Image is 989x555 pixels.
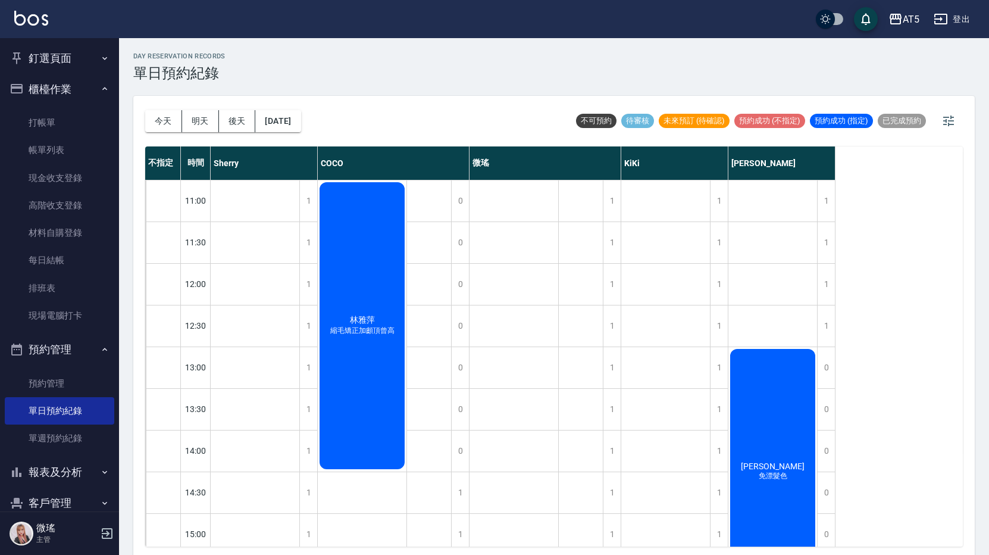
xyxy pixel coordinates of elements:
[211,146,318,180] div: Sherry
[710,347,728,388] div: 1
[451,222,469,263] div: 0
[36,522,97,534] h5: 微瑤
[5,136,114,164] a: 帳單列表
[451,472,469,513] div: 1
[710,180,728,222] div: 1
[817,305,835,347] div: 1
[878,116,926,126] span: 已完成預約
[5,302,114,329] a: 現場電腦打卡
[603,431,621,472] div: 1
[181,222,211,263] div: 11:30
[451,389,469,430] div: 0
[603,514,621,555] div: 1
[5,334,114,365] button: 預約管理
[451,514,469,555] div: 1
[5,370,114,397] a: 預約管理
[854,7,878,31] button: save
[451,305,469,347] div: 0
[817,389,835,430] div: 0
[348,315,377,326] span: 林雅萍
[5,425,114,452] a: 單週預約紀錄
[929,8,975,30] button: 登出
[133,65,226,82] h3: 單日預約紀錄
[734,116,805,126] span: 預約成功 (不指定)
[710,514,728,555] div: 1
[817,264,835,305] div: 1
[817,514,835,555] div: 0
[451,264,469,305] div: 0
[299,347,317,388] div: 1
[299,222,317,263] div: 1
[603,264,621,305] div: 1
[299,305,317,347] div: 1
[318,146,470,180] div: COCO
[710,222,728,263] div: 1
[603,222,621,263] div: 1
[299,514,317,555] div: 1
[133,52,226,60] h2: day Reservation records
[181,347,211,388] div: 13:00
[299,472,317,513] div: 1
[10,522,33,545] img: Person
[181,388,211,430] div: 13:30
[219,110,256,132] button: 後天
[5,247,114,274] a: 每日結帳
[621,116,654,126] span: 待審核
[5,109,114,136] a: 打帳單
[299,264,317,305] div: 1
[181,180,211,222] div: 11:00
[299,180,317,222] div: 1
[710,389,728,430] div: 1
[576,116,616,126] span: 不可預約
[817,431,835,472] div: 0
[603,389,621,430] div: 1
[14,11,48,26] img: Logo
[5,457,114,488] button: 報表及分析
[603,347,621,388] div: 1
[884,7,924,32] button: AT5
[145,146,181,180] div: 不指定
[710,305,728,347] div: 1
[181,513,211,555] div: 15:00
[299,431,317,472] div: 1
[603,180,621,222] div: 1
[817,472,835,513] div: 0
[5,192,114,219] a: 高階收支登錄
[728,146,835,180] div: [PERSON_NAME]
[181,305,211,347] div: 12:30
[145,110,182,132] button: 今天
[451,180,469,222] div: 0
[903,12,919,27] div: AT5
[621,146,728,180] div: KiKi
[817,180,835,222] div: 1
[181,472,211,513] div: 14:30
[817,222,835,263] div: 1
[810,116,873,126] span: 預約成功 (指定)
[470,146,621,180] div: 微瑤
[5,397,114,425] a: 單日預約紀錄
[182,110,219,132] button: 明天
[451,347,469,388] div: 0
[299,389,317,430] div: 1
[5,74,114,105] button: 櫃檯作業
[181,146,211,180] div: 時間
[451,431,469,472] div: 0
[5,164,114,192] a: 現金收支登錄
[603,305,621,347] div: 1
[738,462,807,471] span: [PERSON_NAME]
[5,43,114,74] button: 釘選頁面
[5,219,114,247] a: 材料自購登錄
[181,430,211,472] div: 14:00
[710,264,728,305] div: 1
[5,488,114,519] button: 客戶管理
[5,275,114,302] a: 排班表
[603,472,621,513] div: 1
[181,263,211,305] div: 12:00
[328,326,397,336] span: 縮毛矯正加顱頂曾高
[659,116,730,126] span: 未來預訂 (待確認)
[817,347,835,388] div: 0
[756,471,790,481] span: 免漂髮色
[710,472,728,513] div: 1
[710,431,728,472] div: 1
[36,534,97,545] p: 主管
